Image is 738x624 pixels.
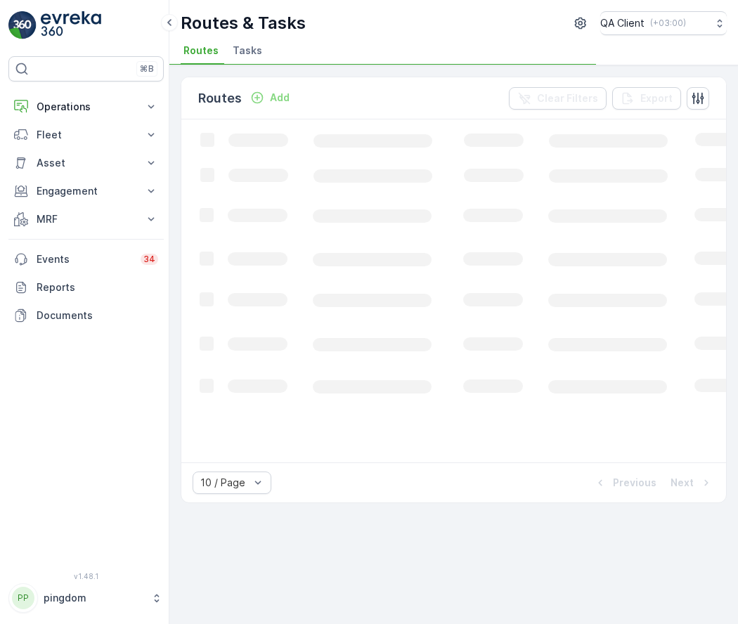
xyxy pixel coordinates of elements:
[8,177,164,205] button: Engagement
[8,572,164,580] span: v 1.48.1
[8,301,164,330] a: Documents
[8,149,164,177] button: Asset
[37,128,136,142] p: Fleet
[233,44,262,58] span: Tasks
[600,11,727,35] button: QA Client(+03:00)
[8,583,164,613] button: PPpingdom
[140,63,154,74] p: ⌘B
[37,156,136,170] p: Asset
[671,476,694,490] p: Next
[8,245,164,273] a: Events34
[37,308,158,323] p: Documents
[37,280,158,294] p: Reports
[613,476,656,490] p: Previous
[8,273,164,301] a: Reports
[44,591,144,605] p: pingdom
[537,91,598,105] p: Clear Filters
[8,121,164,149] button: Fleet
[612,87,681,110] button: Export
[181,12,306,34] p: Routes & Tasks
[509,87,607,110] button: Clear Filters
[143,254,155,265] p: 34
[183,44,219,58] span: Routes
[8,205,164,233] button: MRF
[37,252,132,266] p: Events
[8,93,164,121] button: Operations
[592,474,658,491] button: Previous
[8,11,37,39] img: logo
[12,587,34,609] div: PP
[600,16,645,30] p: QA Client
[245,89,295,106] button: Add
[650,18,686,29] p: ( +03:00 )
[37,184,136,198] p: Engagement
[37,100,136,114] p: Operations
[37,212,136,226] p: MRF
[41,11,101,39] img: logo_light-DOdMpM7g.png
[198,89,242,108] p: Routes
[640,91,673,105] p: Export
[270,91,290,105] p: Add
[669,474,715,491] button: Next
